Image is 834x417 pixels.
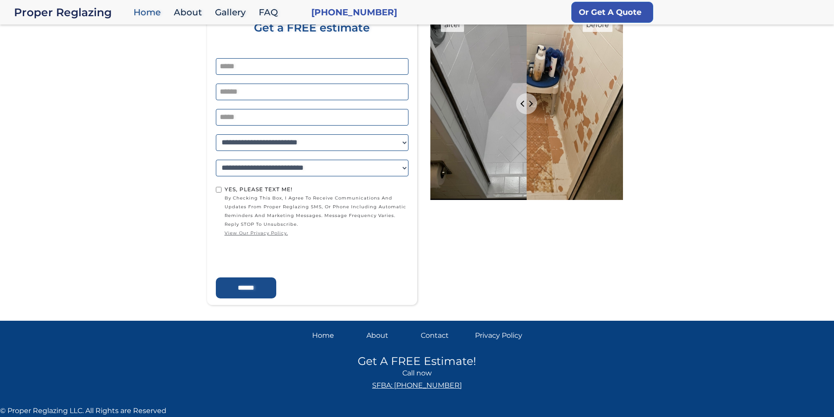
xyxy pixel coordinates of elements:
[254,3,287,22] a: FAQ
[225,194,408,238] span: by checking this box, I agree to receive communications and updates from Proper Reglazing SMS, or...
[216,240,349,274] iframe: reCAPTCHA
[216,187,222,193] input: Yes, Please text me!by checking this box, I agree to receive communications and updates from Prop...
[225,229,408,238] a: view our privacy policy.
[169,3,211,22] a: About
[311,6,397,18] a: [PHONE_NUMBER]
[421,329,468,342] a: Contact
[216,21,408,58] div: Get a FREE estimate
[211,21,413,298] form: Home page form
[129,3,169,22] a: Home
[571,2,653,23] a: Or Get A Quote
[14,6,129,18] a: home
[211,3,254,22] a: Gallery
[312,329,359,342] a: Home
[475,329,522,342] a: Privacy Policy
[14,6,129,18] div: Proper Reglazing
[225,185,408,194] div: Yes, Please text me!
[366,329,414,342] a: About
